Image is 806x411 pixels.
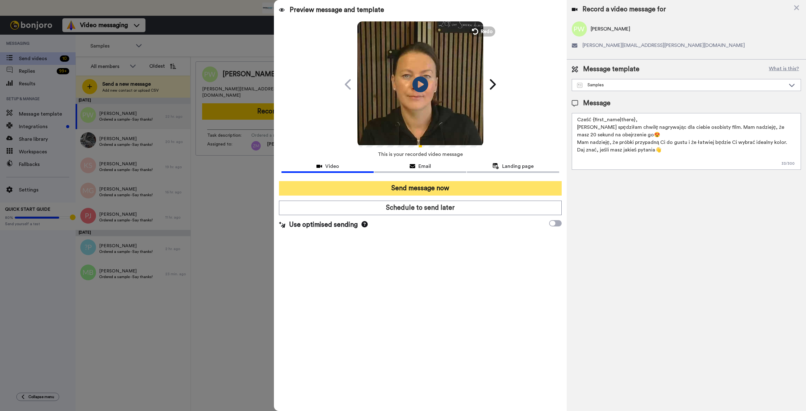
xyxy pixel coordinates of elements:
button: Send message now [279,181,561,196]
span: This is your recorded video message [378,147,463,161]
span: Message template [583,65,639,74]
span: Landing page [502,163,534,170]
div: Samples [577,82,786,88]
button: Schedule to send later [279,201,561,215]
img: Message-temps.svg [577,83,582,88]
span: Video [325,163,339,170]
span: Email [418,163,431,170]
span: Message [583,99,610,108]
button: What is this? [767,65,801,74]
textarea: Cześć {first_name|there}, [PERSON_NAME] spędziłam chwilę nagrywając dla ciebie osobisty film. Mam... [572,113,801,170]
span: Use optimised sending [289,220,358,230]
